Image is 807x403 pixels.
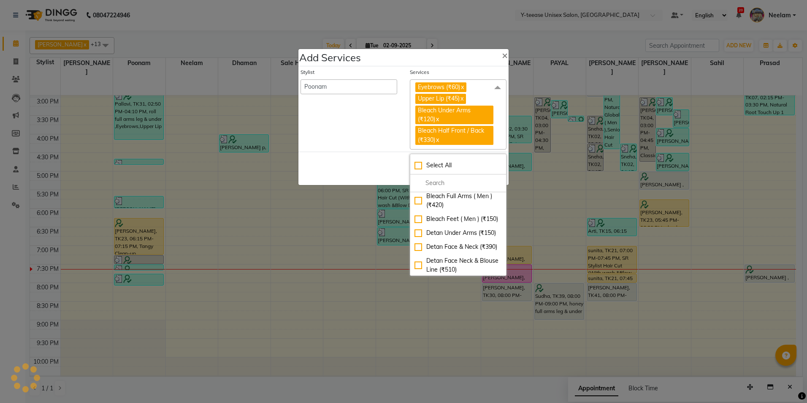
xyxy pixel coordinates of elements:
a: x [460,95,463,102]
a: x [435,115,439,123]
span: Eyebrows (₹60) [418,83,460,91]
button: Close [495,43,515,67]
span: × [502,49,508,61]
span: Upper Lip (₹45) [418,95,460,102]
div: Select All [414,161,502,170]
a: x [435,136,439,144]
a: x [460,83,464,91]
div: Bleach Full Arms ( Men ) (₹420) [414,192,502,210]
span: Bleach Half Front / Back (₹330) [418,127,484,143]
input: multiselect-search [414,179,502,188]
span: Bleach Under Arms (₹120) [418,106,471,123]
div: Detan Under Arms (₹150) [414,229,502,237]
div: Detan Face & Neck (₹390) [414,242,502,251]
label: Stylist [301,68,314,76]
label: Services [410,68,429,76]
h4: Add Services [299,50,361,65]
div: Detan Face Neck & Blouse Line (₹510) [414,256,502,274]
div: Bleach Feet ( Men ) (₹150) [414,215,502,223]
